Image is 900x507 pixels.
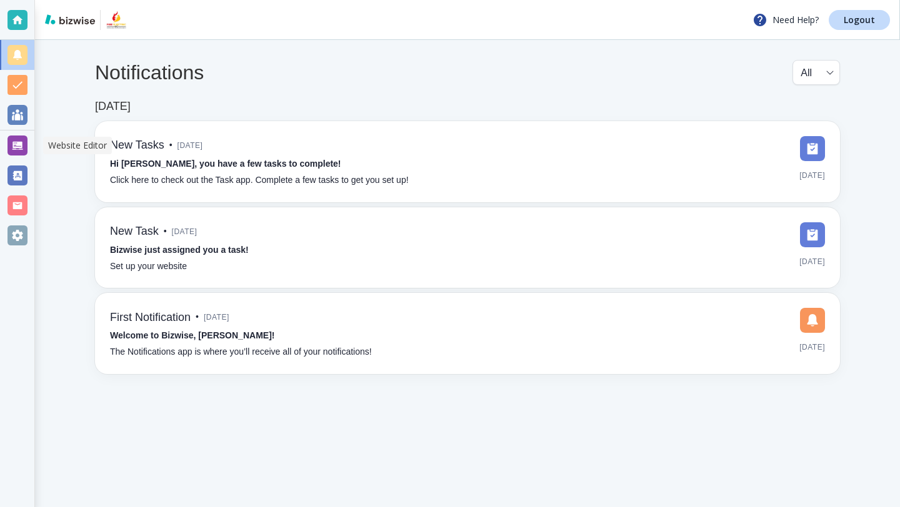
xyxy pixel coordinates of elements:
[95,293,840,374] a: First Notification•[DATE]Welcome to Bizwise, [PERSON_NAME]!The Notifications app is where you’ll ...
[752,12,819,27] p: Need Help?
[106,10,127,30] img: Fire and Electric Inc
[95,61,204,84] h4: Notifications
[196,310,199,324] p: •
[95,121,840,202] a: New Tasks•[DATE]Hi [PERSON_NAME], you have a few tasks to complete!Click here to check out the Ta...
[110,174,409,187] p: Click here to check out the Task app. Complete a few tasks to get you set up!
[800,308,825,333] img: DashboardSidebarNotification.svg
[110,311,191,325] h6: First Notification
[110,159,341,169] strong: Hi [PERSON_NAME], you have a few tasks to complete!
[45,14,95,24] img: bizwise
[95,100,131,114] h6: [DATE]
[799,252,825,271] span: [DATE]
[110,225,159,239] h6: New Task
[110,330,274,340] strong: Welcome to Bizwise, [PERSON_NAME]!
[829,10,890,30] a: Logout
[48,139,107,152] p: Website Editor
[177,136,203,155] span: [DATE]
[844,16,875,24] p: Logout
[172,222,197,241] span: [DATE]
[164,225,167,239] p: •
[204,308,229,327] span: [DATE]
[799,338,825,357] span: [DATE]
[169,139,172,152] p: •
[799,166,825,185] span: [DATE]
[800,136,825,161] img: DashboardSidebarTasks.svg
[800,222,825,247] img: DashboardSidebarTasks.svg
[110,260,187,273] p: Set up your website
[110,139,164,152] h6: New Tasks
[110,245,249,255] strong: Bizwise just assigned you a task!
[110,345,372,359] p: The Notifications app is where you’ll receive all of your notifications!
[95,207,840,288] a: New Task•[DATE]Bizwise just assigned you a task!Set up your website[DATE]
[801,61,832,84] div: All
